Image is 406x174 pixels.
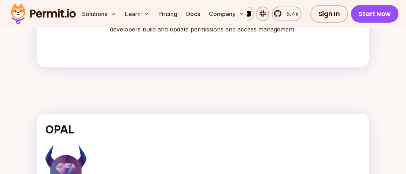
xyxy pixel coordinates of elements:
[155,7,180,21] a: Pricing
[79,7,119,21] button: Solutions
[122,7,152,21] button: Learn
[45,123,361,136] h2: OPAL
[351,5,399,23] a: Start Now
[7,1,79,26] img: Permit logo
[310,5,348,23] a: Sign In
[206,7,247,21] button: Company
[183,7,203,21] a: Docs
[272,7,302,21] a: 5.4k
[282,10,299,18] span: 5.4k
